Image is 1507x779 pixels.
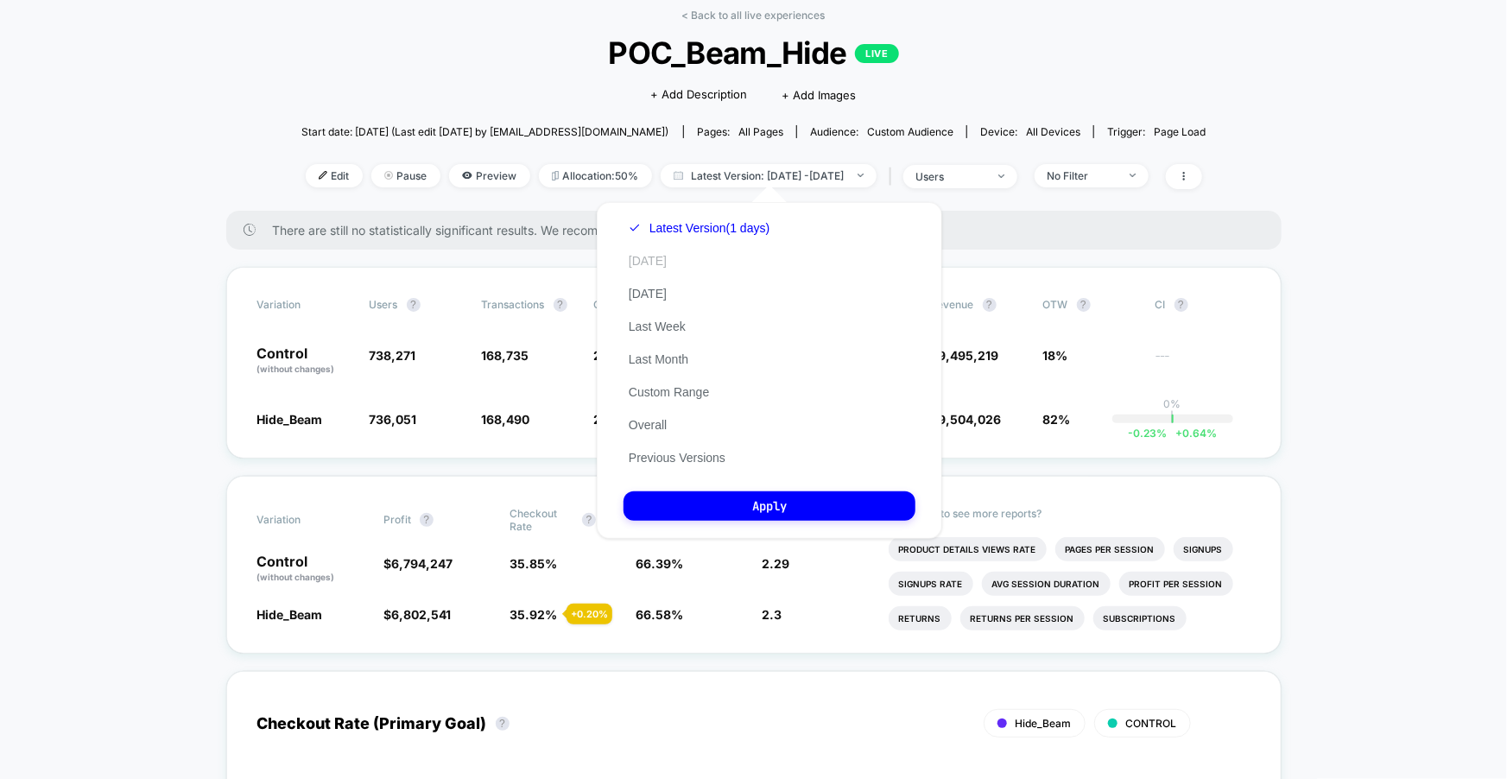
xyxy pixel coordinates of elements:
li: Product Details Views Rate [889,537,1047,561]
li: Profit Per Session [1119,572,1233,596]
button: [DATE] [624,286,672,301]
div: + 0.20 % [567,604,612,624]
img: end [384,171,393,180]
button: Previous Versions [624,450,731,465]
span: Pause [371,164,440,187]
span: -0.23 % [1129,427,1168,440]
button: ? [1175,298,1188,312]
span: 18% [1043,348,1068,363]
span: 736,051 [370,412,417,427]
p: Would like to see more reports? [889,507,1251,520]
p: 0% [1164,397,1181,410]
div: Audience: [810,125,953,138]
p: Control [257,346,352,376]
span: 35.92 % [510,607,557,622]
span: Variation [257,507,352,533]
span: CI [1156,298,1251,312]
button: Overall [624,417,672,433]
div: No Filter [1048,169,1117,182]
span: Edit [306,164,363,187]
img: edit [319,171,327,180]
span: $ [931,348,999,363]
li: Returns Per Session [960,606,1085,630]
span: 0.64 % [1168,427,1218,440]
span: Profit [383,513,411,526]
span: 2.3 [763,607,782,622]
span: 6,794,247 [391,556,453,571]
span: $ [931,412,1002,427]
li: Returns [889,606,952,630]
img: calendar [674,171,683,180]
p: Control [257,554,366,584]
div: Trigger: [1107,125,1206,138]
button: ? [983,298,997,312]
button: ? [1077,298,1091,312]
span: Hide_Beam [1016,717,1072,730]
span: Latest Version: [DATE] - [DATE] [661,164,877,187]
li: Signups Rate [889,572,973,596]
button: Latest Version(1 days) [624,220,775,236]
span: + [1176,427,1183,440]
span: Hide_Beam [257,412,323,427]
span: 66.58 % [636,607,683,622]
button: Custom Range [624,384,714,400]
span: 6,802,541 [391,607,451,622]
span: 9,504,026 [939,412,1002,427]
p: | [1171,410,1175,423]
span: There are still no statistically significant results. We recommend waiting a few more days [273,223,1247,237]
span: --- [1156,351,1251,376]
span: users [370,298,398,311]
li: Pages Per Session [1055,537,1165,561]
span: Transactions [482,298,545,311]
button: Apply [624,491,915,521]
span: (without changes) [257,572,335,582]
span: 9,495,219 [939,348,999,363]
span: + Add Description [651,86,748,104]
span: all devices [1026,125,1080,138]
span: Preview [449,164,530,187]
span: Variation [257,298,352,312]
span: Start date: [DATE] (Last edit [DATE] by [EMAIL_ADDRESS][DOMAIN_NAME]) [301,125,668,138]
span: all pages [738,125,783,138]
span: Page Load [1154,125,1206,138]
span: Device: [966,125,1093,138]
img: rebalance [552,171,559,180]
span: Checkout Rate [510,507,573,533]
span: $ [383,556,453,571]
span: 66.39 % [636,556,683,571]
button: Last Month [624,351,693,367]
span: 168,735 [482,348,529,363]
span: POC_Beam_Hide [346,35,1161,71]
div: users [916,170,985,183]
img: end [858,174,864,177]
span: Custom Audience [867,125,953,138]
img: end [998,174,1004,178]
button: ? [554,298,567,312]
button: Last Week [624,319,691,334]
span: | [885,164,903,189]
button: ? [496,717,510,731]
span: OTW [1043,298,1138,312]
button: [DATE] [624,253,672,269]
span: Allocation: 50% [539,164,652,187]
img: end [1130,174,1136,177]
button: ? [407,298,421,312]
span: CONTROL [1126,717,1177,730]
li: Avg Session Duration [982,572,1111,596]
a: < Back to all live experiences [682,9,826,22]
li: Subscriptions [1093,606,1187,630]
span: 2.29 [763,556,790,571]
button: ? [420,513,434,527]
span: $ [383,607,451,622]
span: 82% [1043,412,1071,427]
div: Pages: [697,125,783,138]
span: Hide_Beam [257,607,323,622]
span: 35.85 % [510,556,557,571]
p: LIVE [855,44,898,63]
span: (without changes) [257,364,335,374]
li: Signups [1174,537,1233,561]
span: + Add Images [782,88,857,102]
span: 168,490 [482,412,530,427]
span: 738,271 [370,348,416,363]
